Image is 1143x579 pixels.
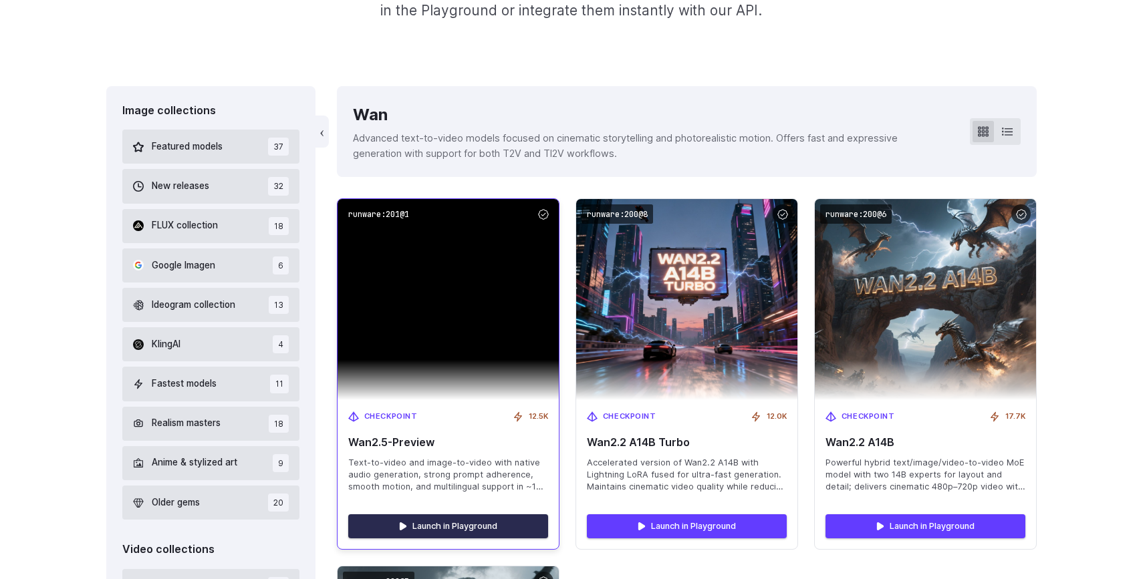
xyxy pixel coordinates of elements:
[825,436,1025,449] span: Wan2.2 A14B
[152,377,217,391] span: Fastest models
[269,217,289,235] span: 18
[343,204,414,224] code: runware:201@1
[269,415,289,433] span: 18
[122,367,299,401] button: Fastest models 11
[529,411,548,423] span: 12.5K
[587,436,787,449] span: Wan2.2 A14B Turbo
[152,258,215,273] span: Google Imagen
[122,541,299,558] div: Video collections
[353,102,948,128] div: Wan
[122,486,299,520] button: Older gems 20
[122,327,299,361] button: KlingAI 4
[1005,411,1025,423] span: 17.7K
[273,335,289,353] span: 4
[152,455,237,470] span: Anime & stylized art
[122,169,299,203] button: New releases 32
[122,130,299,164] button: Featured models 37
[269,296,289,314] span: 13
[152,496,200,510] span: Older gems
[122,102,299,120] div: Image collections
[152,416,221,431] span: Realism masters
[842,411,895,423] span: Checkpoint
[122,209,299,243] button: FLUX collection 18
[815,199,1036,400] img: Wan2.2 A14B
[122,248,299,282] button: Google Imagen 6
[603,411,656,423] span: Checkpoint
[820,204,892,224] code: runware:200@6
[268,138,289,156] span: 37
[825,457,1025,493] span: Powerful hybrid text/image/video-to-video MoE model with two 14B experts for layout and detail; d...
[152,218,218,233] span: FLUX collection
[122,288,299,322] button: Ideogram collection 13
[348,457,548,493] span: Text-to-video and image-to-video with native audio generation, strong prompt adherence, smooth mo...
[273,454,289,472] span: 9
[364,411,418,423] span: Checkpoint
[348,514,548,538] a: Launch in Playground
[273,256,289,274] span: 6
[348,436,548,449] span: Wan2.5-Preview
[122,446,299,480] button: Anime & stylized art 9
[825,514,1025,538] a: Launch in Playground
[152,337,180,352] span: KlingAI
[152,140,223,154] span: Featured models
[268,494,289,512] span: 20
[582,204,653,224] code: runware:200@8
[122,407,299,441] button: Realism masters 18
[152,179,209,194] span: New releases
[315,116,329,148] button: ‹
[767,411,787,423] span: 12.0K
[268,177,289,195] span: 32
[152,298,235,313] span: Ideogram collection
[576,199,797,400] img: Wan2.2 A14B Turbo
[587,514,787,538] a: Launch in Playground
[353,130,948,161] p: Advanced text-to-video models focused on cinematic storytelling and photorealistic motion. Offers...
[270,375,289,393] span: 11
[587,457,787,493] span: Accelerated version of Wan2.2 A14B with Lightning LoRA fused for ultra-fast generation. Maintains...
